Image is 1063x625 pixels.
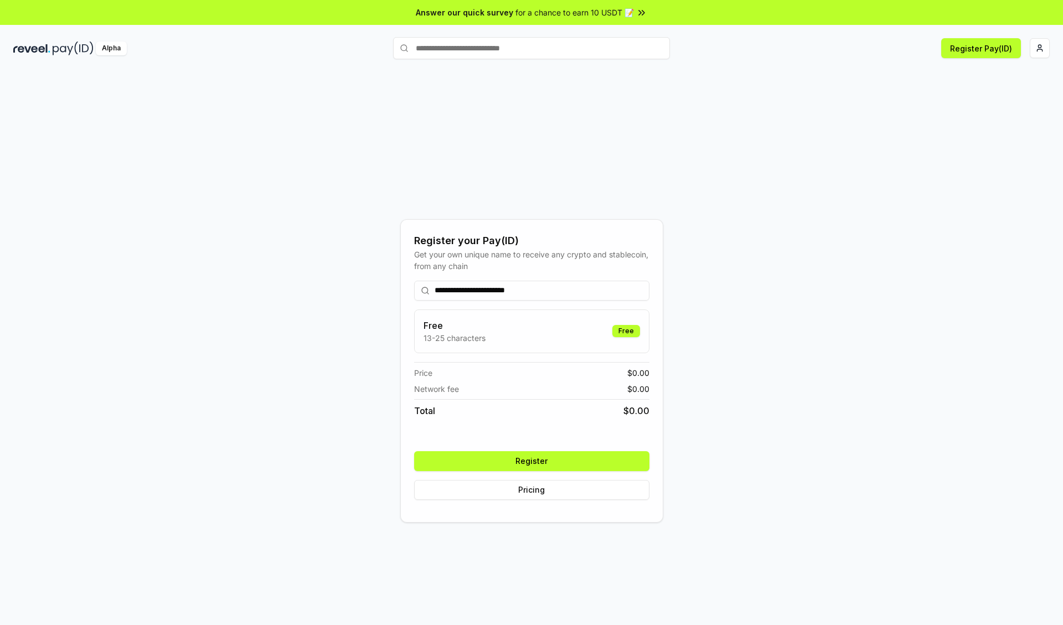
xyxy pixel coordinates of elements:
[13,42,50,55] img: reveel_dark
[414,233,649,249] div: Register your Pay(ID)
[416,7,513,18] span: Answer our quick survey
[627,367,649,379] span: $ 0.00
[53,42,94,55] img: pay_id
[941,38,1021,58] button: Register Pay(ID)
[414,367,432,379] span: Price
[612,325,640,337] div: Free
[414,249,649,272] div: Get your own unique name to receive any crypto and stablecoin, from any chain
[414,383,459,395] span: Network fee
[414,404,435,417] span: Total
[414,480,649,500] button: Pricing
[424,332,486,344] p: 13-25 characters
[515,7,634,18] span: for a chance to earn 10 USDT 📝
[627,383,649,395] span: $ 0.00
[96,42,127,55] div: Alpha
[623,404,649,417] span: $ 0.00
[424,319,486,332] h3: Free
[414,451,649,471] button: Register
